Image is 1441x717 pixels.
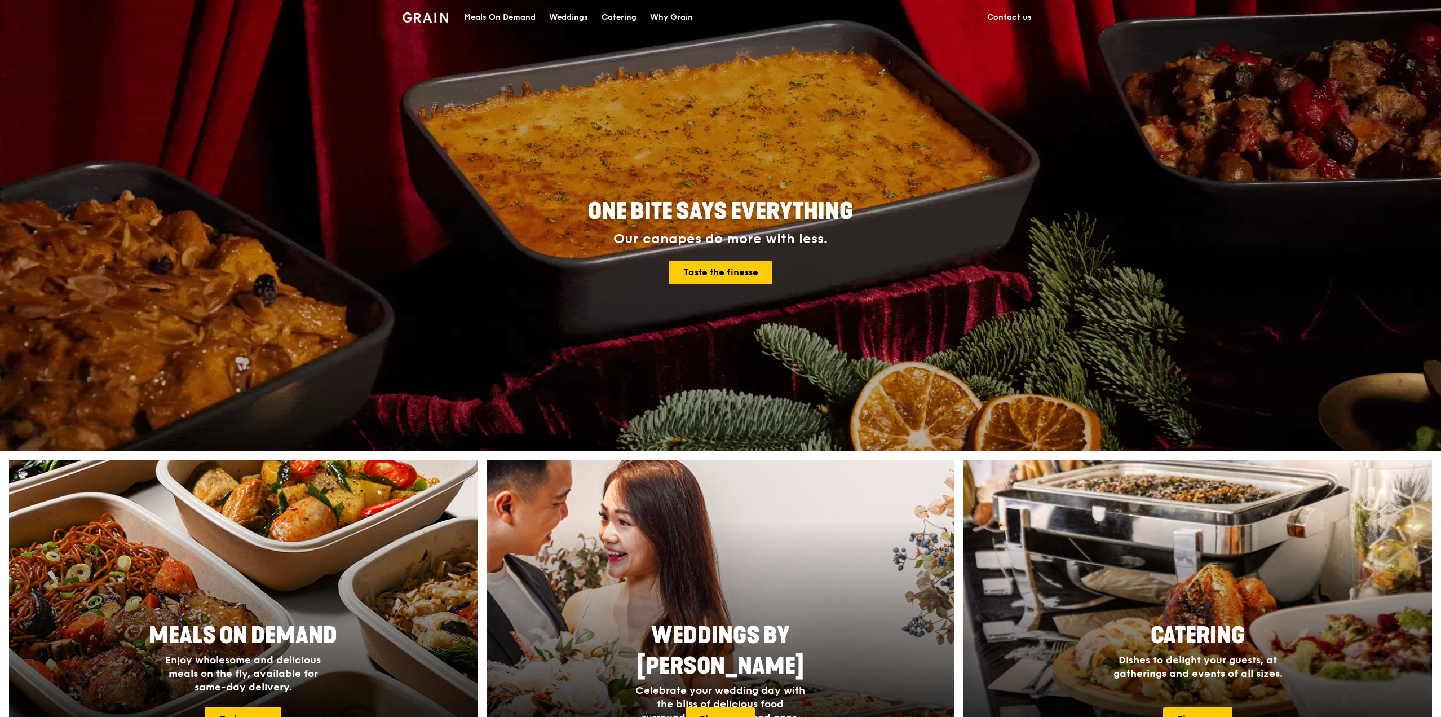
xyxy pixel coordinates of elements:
img: Grain [403,12,448,23]
span: Weddings by [PERSON_NAME] [637,622,804,680]
span: Catering [1151,622,1245,649]
div: Catering [602,1,636,34]
span: Dishes to delight your guests, at gatherings and events of all sizes. [1113,654,1283,680]
span: Meals On Demand [149,622,337,649]
a: Taste the finesse [669,261,772,284]
a: Catering [595,1,643,34]
a: Contact us [980,1,1038,34]
span: ONE BITE SAYS EVERYTHING [588,198,853,225]
div: Why Grain [650,1,693,34]
div: Weddings [549,1,588,34]
div: Meals On Demand [464,1,536,34]
span: Enjoy wholesome and delicious meals on the fly, available for same-day delivery. [165,654,321,693]
a: Weddings [542,1,595,34]
div: Our canapés do more with less. [518,231,923,247]
a: Why Grain [643,1,700,34]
